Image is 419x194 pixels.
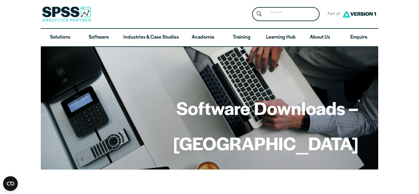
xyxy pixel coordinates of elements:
svg: Search magnifying glass icon [257,11,262,17]
a: Software [79,29,118,47]
a: Training [222,29,261,47]
form: Site Header Search Form [252,7,320,21]
img: Version1 Logo [341,8,378,20]
a: Enquire [340,29,378,47]
a: Solutions [41,29,79,47]
span: Part of [325,10,341,19]
button: Search magnifying glass icon [254,9,265,20]
nav: Desktop version of site main menu [41,29,378,47]
a: Learning Hub [261,29,301,47]
img: SPSS Analytics Partner [42,6,91,22]
a: About Us [301,29,339,47]
h1: Software Downloads – [173,96,359,120]
h1: [GEOGRAPHIC_DATA] [173,131,359,155]
button: Open CMP widget [3,176,18,191]
a: Industries & Case Studies [118,29,184,47]
a: Academia [184,29,222,47]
